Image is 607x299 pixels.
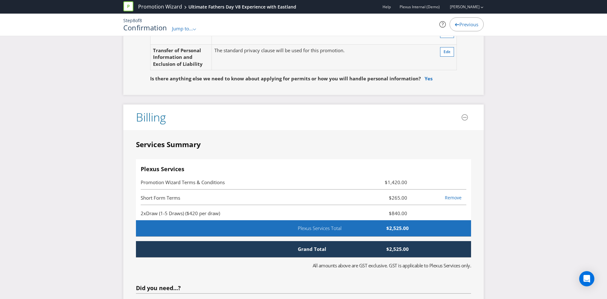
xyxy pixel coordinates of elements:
[139,17,142,23] span: 8
[440,47,454,57] button: Edit
[383,4,391,9] a: Help
[293,225,365,232] span: Plexus Services Total
[445,195,462,201] a: Remove
[400,4,440,9] span: Plexus Internal (Demo)
[141,210,146,216] span: 2x
[141,195,180,201] span: Short Form Terms
[358,178,412,186] span: $1,420.00
[150,44,212,70] td: Transfer of Personal Information and Exclusion of Liability
[138,3,182,10] a: Promotion Wizard
[365,225,413,232] span: $2,525.00
[341,246,414,252] span: $2,525.00
[444,49,451,54] span: Edit
[293,246,341,252] span: Grand Total
[123,24,167,31] h1: Confirmation
[141,179,225,185] span: Promotion Wizard Terms & Conditions
[135,17,139,23] span: of
[141,166,466,172] h4: Plexus Services
[136,285,471,291] h4: Did you need...?
[146,210,220,216] span: Draw (1-5 Draws) ($420 per draw)
[133,17,135,23] span: 8
[313,262,471,269] span: All amounts above are GST exclusive. GST is applicable to Plexus Services only.
[123,17,133,23] span: Step
[150,75,421,82] span: Is there anything else we need to know about applying for permits or how you will handle personal...
[188,4,296,10] div: Ultimate Fathers Day V8 Experience with Eastland
[459,21,478,28] span: Previous
[358,209,412,217] span: $840.00
[425,75,432,82] a: Yes
[358,194,412,202] span: $265.00
[136,111,166,124] h3: Billing
[444,4,480,9] a: [PERSON_NAME]
[579,271,594,286] div: Open Intercom Messenger
[212,44,423,70] td: The standard privacy clause will be used for this promotion.
[172,25,193,32] span: Jump to...
[136,140,201,150] legend: Services Summary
